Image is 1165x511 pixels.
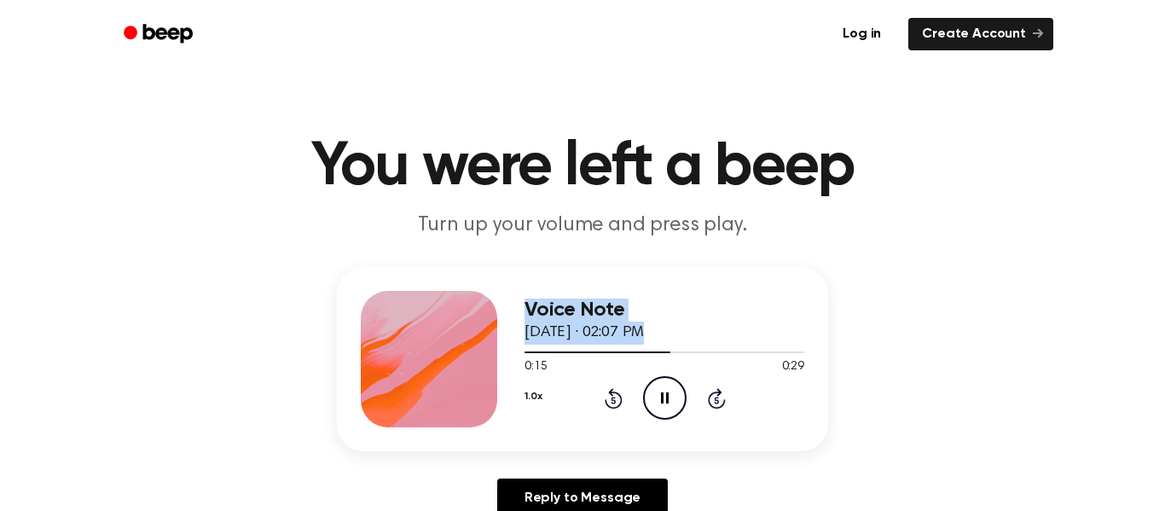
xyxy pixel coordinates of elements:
span: [DATE] · 02:07 PM [525,325,644,340]
h3: Voice Note [525,299,804,322]
h1: You were left a beep [146,136,1019,198]
button: 1.0x [525,382,542,411]
a: Beep [112,18,208,51]
span: 0:15 [525,358,547,376]
a: Create Account [908,18,1053,50]
span: 0:29 [782,358,804,376]
p: Turn up your volume and press play. [255,212,910,240]
a: Log in [826,15,898,54]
